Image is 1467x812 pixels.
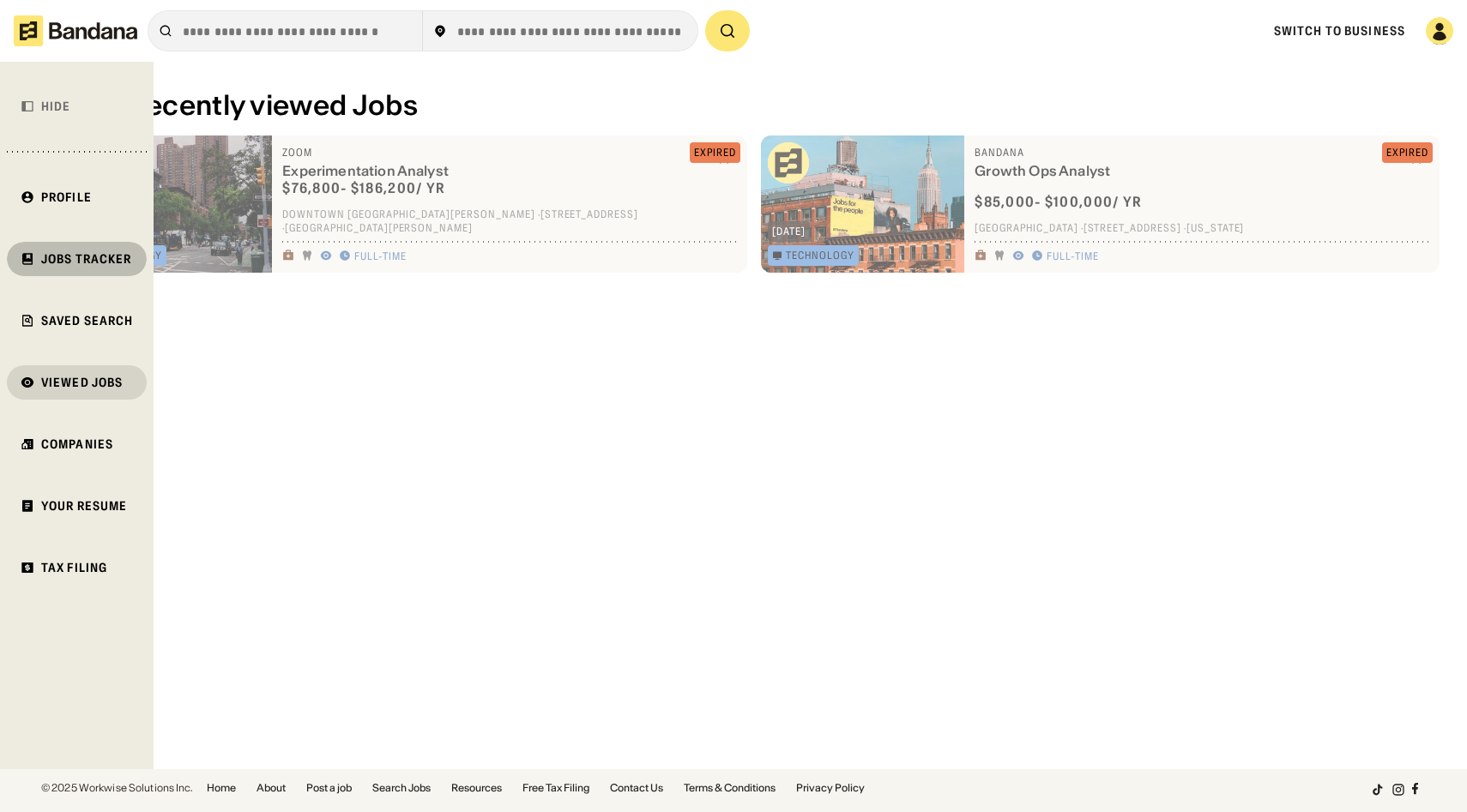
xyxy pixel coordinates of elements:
div: Tax Filing [41,562,107,574]
img: Bandana logotype [14,15,137,46]
a: Terms & Conditions [684,783,776,793]
a: Free Tax Filing [522,783,589,793]
div: Viewed Jobs [41,376,123,388]
div: Saved Search [41,315,133,327]
a: Home [207,783,236,793]
a: Viewed Jobs [7,365,147,400]
a: Zoom logo[DATE]TechnologyZoomExperimentation Analyst$76,800- $186,200/ yrDowntown [GEOGRAPHIC_DAT... [69,135,747,273]
a: Profile [7,180,147,214]
a: Contact Us [610,783,663,793]
div: Companies [41,438,113,450]
div: EXPIRED [694,147,736,158]
div: Profile [41,191,92,203]
a: Bandana logo[DATE]TechnologyBandanaGrowth Ops Analyst$85,000- $100,000/ yr[GEOGRAPHIC_DATA] ·[STR... [761,135,1440,273]
a: Search Jobs [372,783,431,793]
div: Your Resume [41,500,127,512]
a: Jobs Tracker [7,242,147,276]
a: About [257,783,286,793]
div: Jobs Tracker [41,253,131,265]
a: Post a job [306,783,352,793]
a: Switch to Business [1274,23,1405,39]
div: Hide [41,100,70,112]
div: Your recently viewed Jobs [69,89,1440,122]
a: Resources [451,783,502,793]
a: Saved Search [7,304,147,338]
a: Companies [7,427,147,461]
div: EXPIRED [1386,147,1428,158]
a: Privacy Policy [796,783,865,793]
a: Your Resume [7,489,147,523]
a: Tax Filing [7,550,147,585]
div: © 2025 Workwise Solutions Inc. [41,783,193,793]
